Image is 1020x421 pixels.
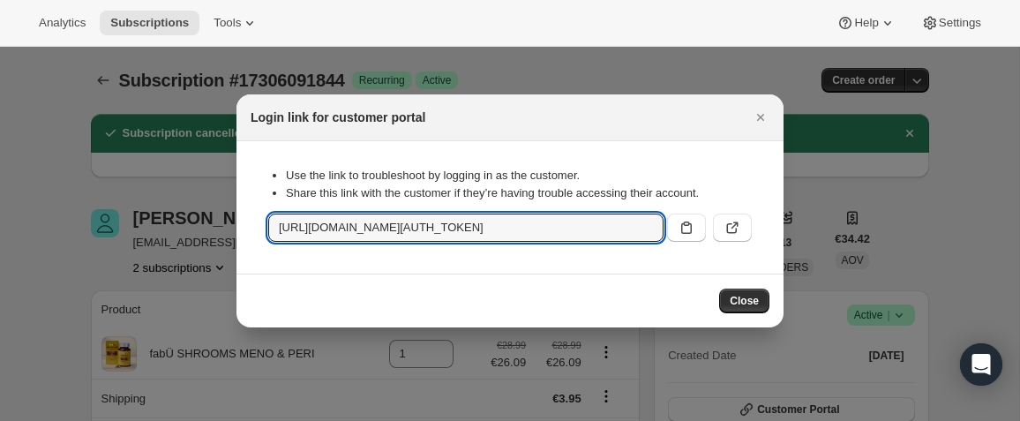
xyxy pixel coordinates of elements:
button: Subscriptions [100,11,199,35]
button: Close [719,289,769,313]
span: Close [730,294,759,308]
button: Settings [911,11,992,35]
li: Use the link to troubleshoot by logging in as the customer. [286,167,752,184]
span: Tools [214,16,241,30]
span: Subscriptions [110,16,189,30]
li: Share this link with the customer if they’re having trouble accessing their account. [286,184,752,202]
span: Settings [939,16,981,30]
span: Analytics [39,16,86,30]
button: Close [748,105,773,130]
button: Help [826,11,906,35]
div: Open Intercom Messenger [960,343,1002,386]
h2: Login link for customer portal [251,109,425,126]
button: Analytics [28,11,96,35]
button: Tools [203,11,269,35]
span: Help [854,16,878,30]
